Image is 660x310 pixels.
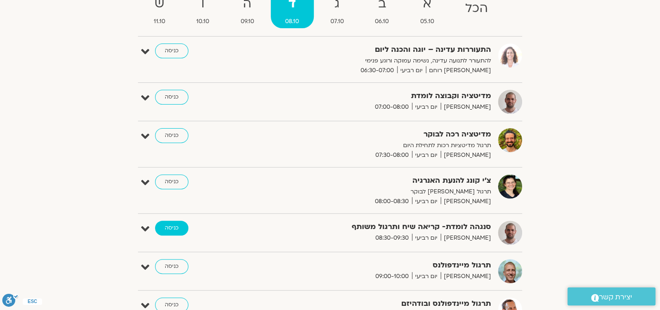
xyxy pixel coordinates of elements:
span: 07:30-08:00 [372,150,412,160]
a: כניסה [155,174,188,189]
span: [PERSON_NAME] [441,150,491,160]
strong: סנגהה לומדת- קריאה שיח ותרגול משותף [264,221,491,233]
strong: מדיטציה רכה לבוקר [264,128,491,141]
strong: צ'י קונג להנעת האנרגיה [264,174,491,187]
p: תרגול [PERSON_NAME] לבוקר [264,187,491,197]
span: יום רביעי [397,66,426,75]
span: 08:30-09:30 [372,233,412,243]
a: כניסה [155,90,188,105]
a: כניסה [155,259,188,274]
span: 11.10 [139,17,180,26]
span: 09.10 [226,17,269,26]
span: [PERSON_NAME] [441,102,491,112]
span: 08:00-08:30 [372,197,412,206]
span: יום רביעי [412,197,441,206]
span: 08.10 [271,17,314,26]
p: להתעורר לתנועה עדינה, נשימה עמוקה ורוגע פנימי [264,56,491,66]
span: [PERSON_NAME] רוחם [426,66,491,75]
strong: מדיטציה וקבוצה לומדת [264,90,491,102]
span: 07.10 [316,17,359,26]
span: יום רביעי [412,150,441,160]
span: 06:30-07:00 [357,66,397,75]
span: יום רביעי [412,272,441,281]
strong: התעוררות עדינה – יוגה והכנה ליום [264,43,491,56]
span: 05.10 [405,17,449,26]
span: יום רביעי [412,233,441,243]
span: [PERSON_NAME] [441,272,491,281]
a: יצירת קשר [567,287,655,305]
span: 06.10 [361,17,404,26]
span: 07:00-08:00 [372,102,412,112]
a: כניסה [155,43,188,58]
span: [PERSON_NAME] [441,233,491,243]
p: תרגול מדיטציות רכות לתחילת היום [264,141,491,150]
a: כניסה [155,128,188,143]
span: 10.10 [182,17,224,26]
span: 09:00-10:00 [372,272,412,281]
a: כניסה [155,221,188,236]
span: יום רביעי [412,102,441,112]
strong: תרגול מיינדפולנס [264,259,491,272]
span: [PERSON_NAME] [441,197,491,206]
span: יצירת קשר [599,291,632,304]
strong: תרגול מיינדפולנס ובודהיזם [264,298,491,310]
